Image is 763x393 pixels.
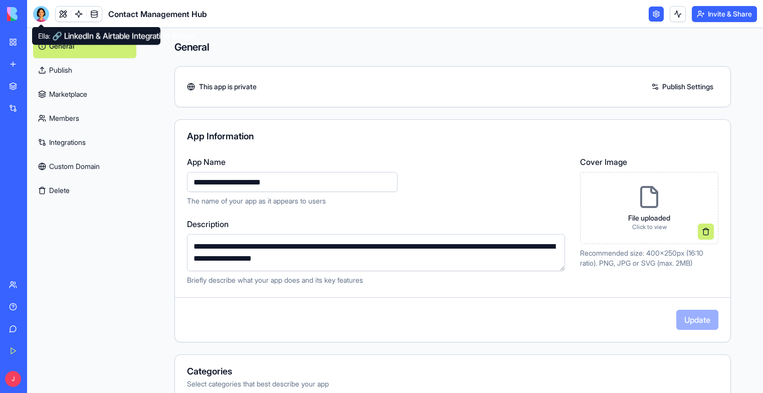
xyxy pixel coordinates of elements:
[187,196,568,206] p: The name of your app as it appears to users
[580,172,718,244] div: File uploadedClick to view
[33,154,136,178] a: Custom Domain
[33,106,136,130] a: Members
[7,7,69,21] img: logo
[174,40,731,54] h4: General
[646,79,718,95] a: Publish Settings
[187,275,568,285] p: Briefly describe what your app does and its key features
[692,6,757,22] button: Invite & Share
[33,58,136,82] a: Publish
[33,130,136,154] a: Integrations
[199,82,257,92] span: This app is private
[580,156,718,168] label: Cover Image
[187,367,718,376] div: Categories
[187,156,568,168] label: App Name
[628,213,670,223] p: File uploaded
[108,8,207,20] span: Contact Management Hub
[33,178,136,203] button: Delete
[33,82,136,106] a: Marketplace
[33,34,136,58] a: General
[580,248,718,268] p: Recommended size: 400x250px (16:10 ratio). PNG, JPG or SVG (max. 2MB)
[628,223,670,231] p: Click to view
[5,371,21,387] span: J
[187,218,568,230] label: Description
[187,379,718,389] div: Select categories that best describe your app
[187,132,718,141] div: App Information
